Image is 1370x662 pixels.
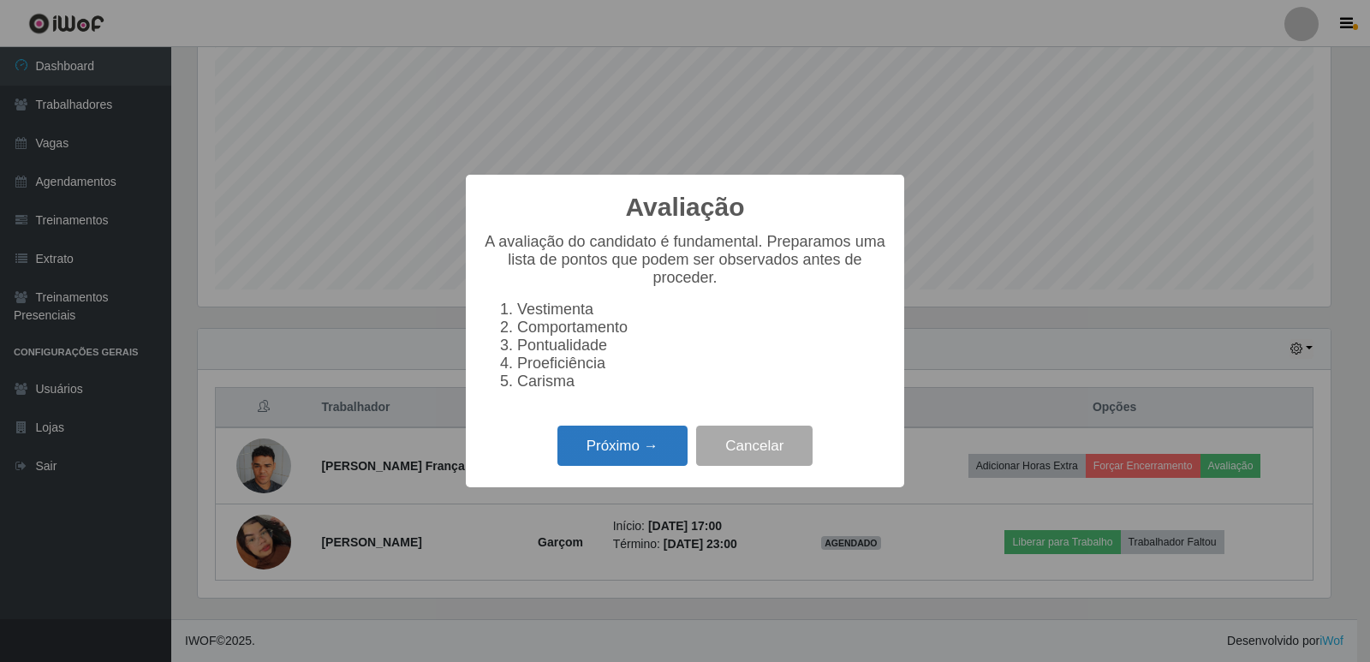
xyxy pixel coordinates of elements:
[517,301,887,319] li: Vestimenta
[517,373,887,391] li: Carisma
[696,426,813,466] button: Cancelar
[517,355,887,373] li: Proeficiência
[483,233,887,287] p: A avaliação do candidato é fundamental. Preparamos uma lista de pontos que podem ser observados a...
[557,426,688,466] button: Próximo →
[517,337,887,355] li: Pontualidade
[517,319,887,337] li: Comportamento
[626,192,745,223] h2: Avaliação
